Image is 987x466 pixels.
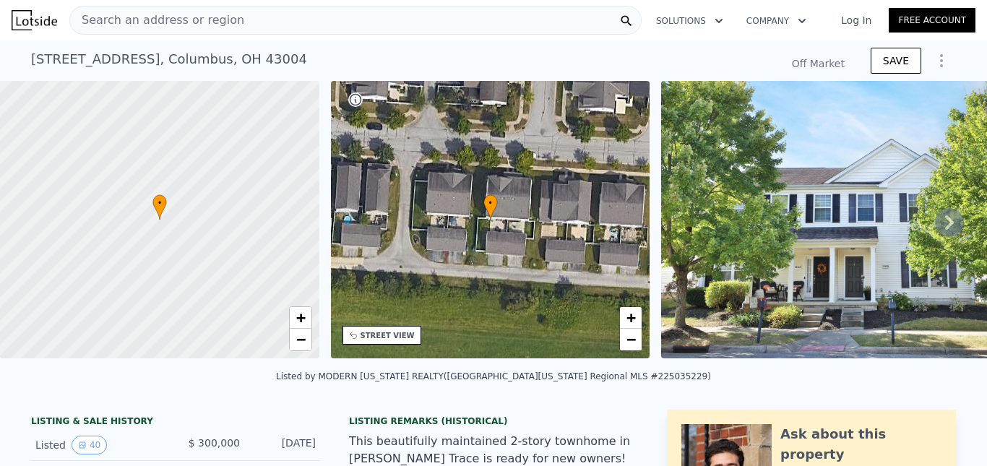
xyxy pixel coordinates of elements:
button: View historical data [72,436,107,454]
span: − [296,330,305,348]
div: Ask about this property [780,424,941,465]
span: $ 300,000 [189,437,240,449]
div: • [152,194,167,220]
a: Log In [824,13,889,27]
span: + [296,308,305,327]
div: Listed [35,436,164,454]
a: Zoom in [620,307,642,329]
div: Off Market [789,56,848,71]
button: Show Options [927,46,956,75]
div: STREET VIEW [361,330,415,341]
a: Zoom in [290,307,311,329]
button: Solutions [645,8,735,34]
div: [STREET_ADDRESS] , Columbus , OH 43004 [31,49,307,69]
span: • [483,197,498,210]
div: • [483,194,498,220]
div: LISTING & SALE HISTORY [31,415,320,430]
span: • [152,197,167,210]
div: Listing Remarks (Historical) [349,415,638,427]
div: Listed by MODERN [US_STATE] REALTY ([GEOGRAPHIC_DATA][US_STATE] Regional MLS #225035229) [276,371,711,381]
span: Search an address or region [70,12,244,29]
div: [DATE] [251,436,316,454]
img: Lotside [12,10,57,30]
span: − [626,330,636,348]
button: Company [735,8,818,34]
a: Zoom out [620,329,642,350]
a: Zoom out [290,329,311,350]
span: + [626,308,636,327]
button: SAVE [871,48,921,74]
a: Free Account [889,8,975,33]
